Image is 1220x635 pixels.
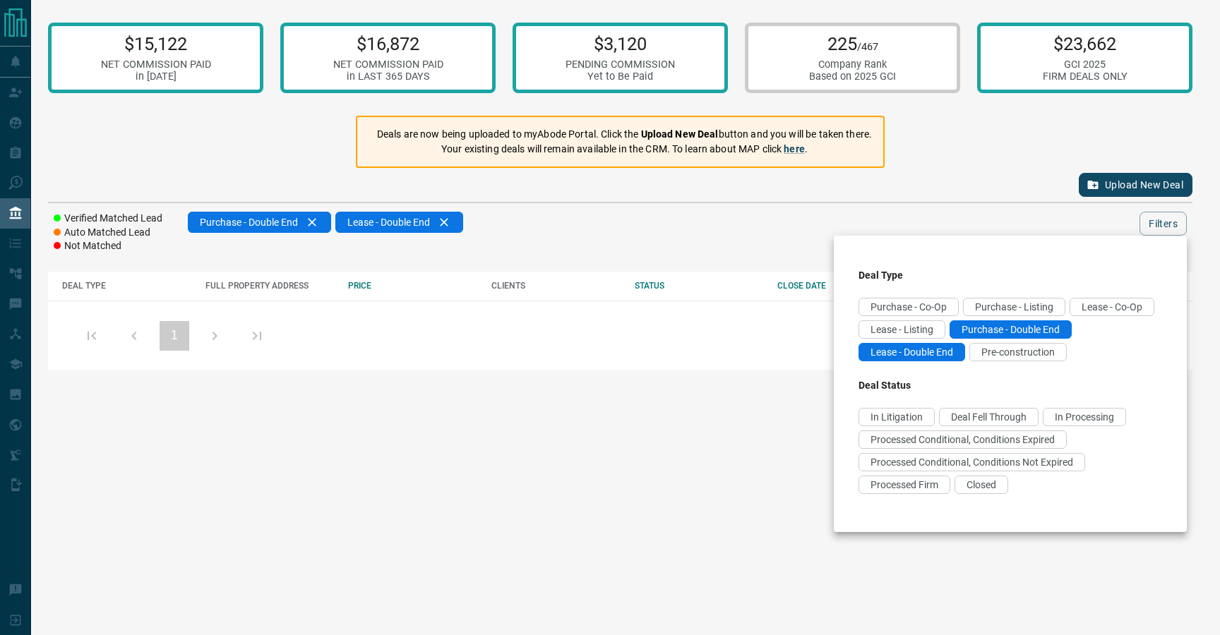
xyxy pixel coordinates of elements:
span: Deal Fell Through [951,411,1027,423]
span: Closed [967,479,996,490]
span: Purchase - Co-Op [871,301,947,313]
div: Pre-construction [969,343,1067,361]
span: Purchase - Listing [975,301,1053,313]
span: Processed Firm [871,479,938,490]
div: Lease - Listing [859,320,945,339]
div: In Litigation [859,408,935,426]
span: Processed Conditional, Conditions Not Expired [871,456,1073,468]
span: In Litigation [871,411,923,423]
span: Lease - Listing [871,324,933,335]
div: In Processing [1043,408,1126,426]
div: Purchase - Listing [963,298,1065,316]
span: Pre-construction [981,346,1055,358]
div: Purchase - Double End [950,320,1072,339]
div: Deal Fell Through [939,408,1039,426]
span: Processed Conditional, Conditions Expired [871,434,1055,445]
span: Purchase - Double End [962,324,1060,335]
span: Lease - Double End [871,346,953,358]
span: In Processing [1055,411,1114,423]
h3: Deal Type [859,270,1162,281]
div: Processed Conditional, Conditions Not Expired [859,453,1085,471]
div: Processed Conditional, Conditions Expired [859,430,1067,449]
span: Lease - Co-Op [1082,301,1142,313]
div: Lease - Double End [859,343,965,361]
div: Lease - Co-Op [1070,298,1154,316]
div: Purchase - Co-Op [859,298,959,316]
div: Closed [955,476,1008,494]
h3: Deal Status [859,380,1162,391]
div: Processed Firm [859,476,950,494]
